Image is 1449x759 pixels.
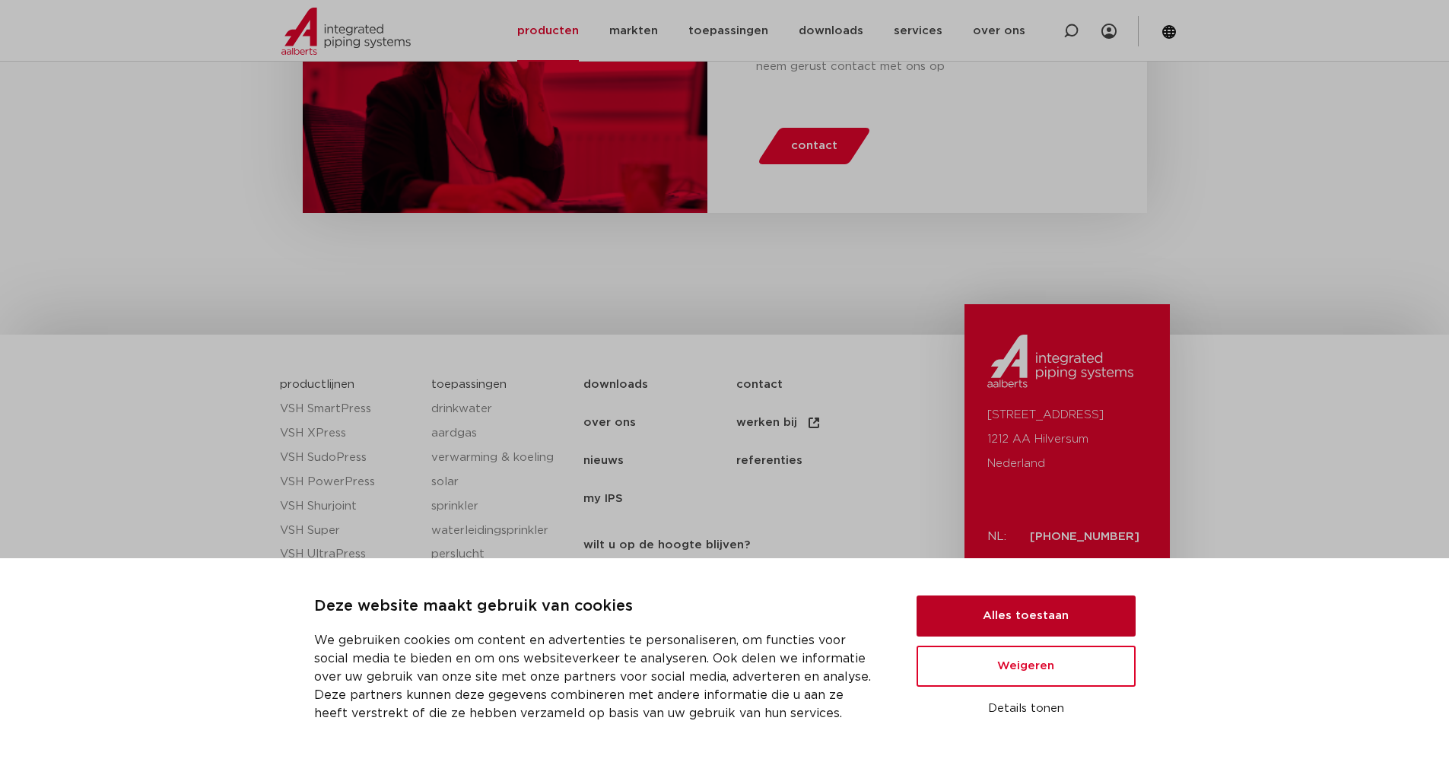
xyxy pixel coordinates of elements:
strong: wilt u op de hoogte blijven? [583,539,750,551]
a: contact [757,128,872,164]
a: my IPS [583,480,736,518]
a: productlijnen [280,379,354,390]
a: contact [736,366,889,404]
button: Weigeren [917,646,1136,687]
span: contact [791,134,837,158]
p: We gebruiken cookies om content en advertenties te personaliseren, om functies voor social media ... [314,631,880,722]
a: VSH SmartPress [280,397,417,421]
a: verwarming & koeling [431,446,568,470]
button: Alles toestaan [917,595,1136,637]
p: Deze website maakt gebruik van cookies [314,595,880,619]
a: sprinkler [431,494,568,519]
a: VSH Super [280,519,417,543]
a: VSH UltraPress [280,542,417,567]
a: VSH Shurjoint [280,494,417,519]
p: [STREET_ADDRESS] 1212 AA Hilversum Nederland [987,403,1147,476]
a: waterleidingsprinkler [431,519,568,543]
a: aardgas [431,421,568,446]
a: toepassingen [431,379,507,390]
a: over ons [583,404,736,442]
p: neem gerust contact met ons op [756,55,1098,79]
a: VSH SudoPress [280,446,417,470]
a: VSH XPress [280,421,417,446]
a: [PHONE_NUMBER] [1030,531,1139,542]
a: werken bij [736,404,889,442]
a: solar [431,470,568,494]
a: downloads [583,366,736,404]
a: nieuws [583,442,736,480]
a: perslucht [431,542,568,567]
a: VSH PowerPress [280,470,417,494]
p: NL: [987,525,1012,549]
nav: Menu [583,366,957,518]
button: Details tonen [917,696,1136,722]
a: referenties [736,442,889,480]
a: drinkwater [431,397,568,421]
